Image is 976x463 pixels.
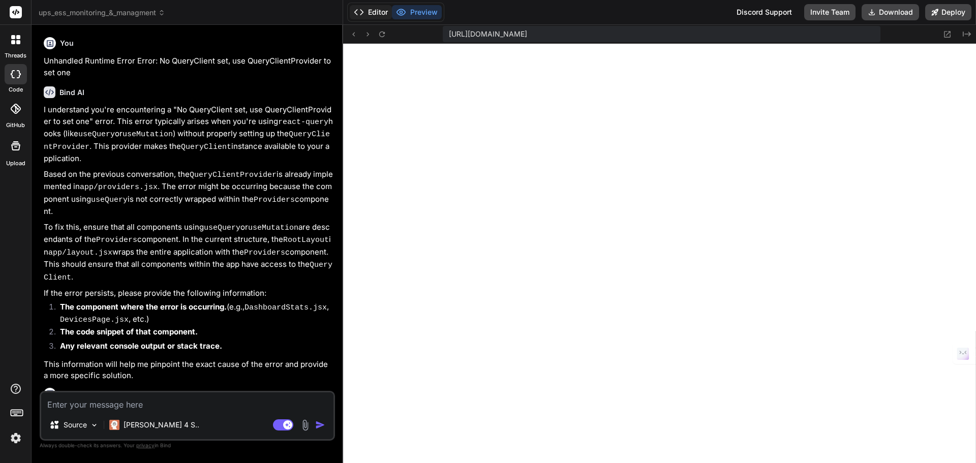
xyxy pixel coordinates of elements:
[299,419,311,431] img: attachment
[204,224,240,232] code: useQuery
[343,44,976,463] iframe: Preview
[44,130,330,151] code: QueryClientProvider
[60,341,222,351] strong: Any relevant console output or stack trace.
[136,442,155,448] span: privacy
[7,429,24,447] img: settings
[350,5,392,19] button: Editor
[80,183,158,192] code: app/providers.jsx
[123,130,173,139] code: useMutation
[90,421,99,429] img: Pick Models
[124,420,199,430] p: [PERSON_NAME] 4 S..
[60,327,198,336] strong: The code snippet of that component.
[39,8,165,18] span: ups_ess_monitoring_&_managment
[44,55,333,78] p: Unhandled Runtime Error Error: No QueryClient set, use QueryClientProvider to set one
[6,159,25,168] label: Upload
[78,130,115,139] code: useQuery
[60,302,227,312] strong: The component where the error is occurring.
[730,4,798,20] div: Discord Support
[254,196,295,204] code: Providers
[44,169,333,218] p: Based on the previous conversation, the is already implemented in . The error might be occurring ...
[392,5,442,19] button: Preview
[48,249,112,257] code: app/layout.jsx
[925,4,971,20] button: Deploy
[40,441,335,450] p: Always double-check its answers. Your in Bind
[315,420,325,430] img: icon
[60,316,129,324] code: DevicesPage.jsx
[91,196,128,204] code: useQuery
[60,389,74,399] h6: You
[52,301,333,326] li: (e.g., , , etc.)
[60,38,74,48] h6: You
[804,4,856,20] button: Invite Team
[862,4,919,20] button: Download
[64,420,87,430] p: Source
[244,249,285,257] code: Providers
[278,118,328,127] code: react-query
[44,359,333,382] p: This information will help me pinpoint the exact cause of the error and provide a more specific s...
[109,420,119,430] img: Claude 4 Sonnet
[44,104,333,165] p: I understand you're encountering a "No QueryClient set, use QueryClientProvider to set one" error...
[181,143,231,151] code: QueryClient
[96,236,137,244] code: Providers
[190,171,277,179] code: QueryClientProvider
[44,288,333,299] p: If the error persists, please provide the following information:
[245,303,327,312] code: DashboardStats.jsx
[248,224,298,232] code: useMutation
[9,85,23,94] label: code
[5,51,26,60] label: threads
[6,121,25,130] label: GitHub
[44,261,332,282] code: QueryClient
[44,222,333,284] p: To fix this, ensure that all components using or are descendants of the component. In the current...
[449,29,527,39] span: [URL][DOMAIN_NAME]
[59,87,84,98] h6: Bind AI
[283,236,329,244] code: RootLayout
